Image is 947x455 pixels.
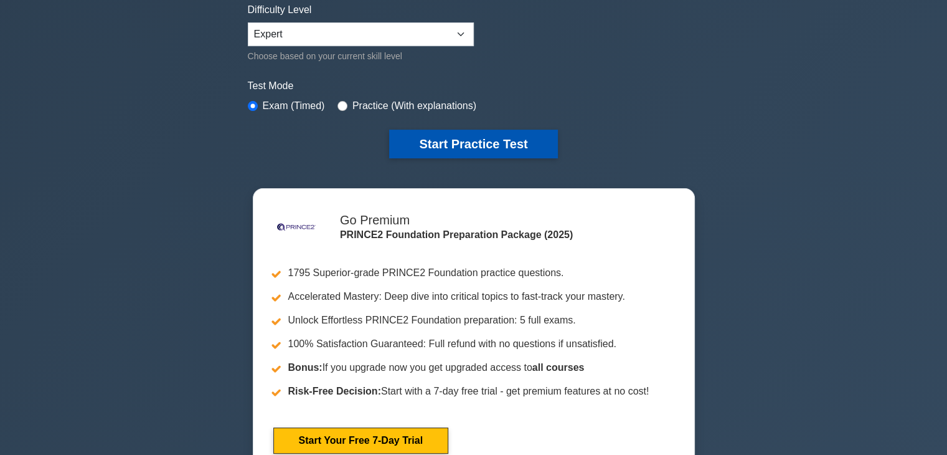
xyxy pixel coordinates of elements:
[273,428,448,454] a: Start Your Free 7-Day Trial
[263,98,325,113] label: Exam (Timed)
[248,49,474,64] div: Choose based on your current skill level
[389,130,557,158] button: Start Practice Test
[248,79,700,93] label: Test Mode
[248,2,312,17] label: Difficulty Level
[352,98,476,113] label: Practice (With explanations)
